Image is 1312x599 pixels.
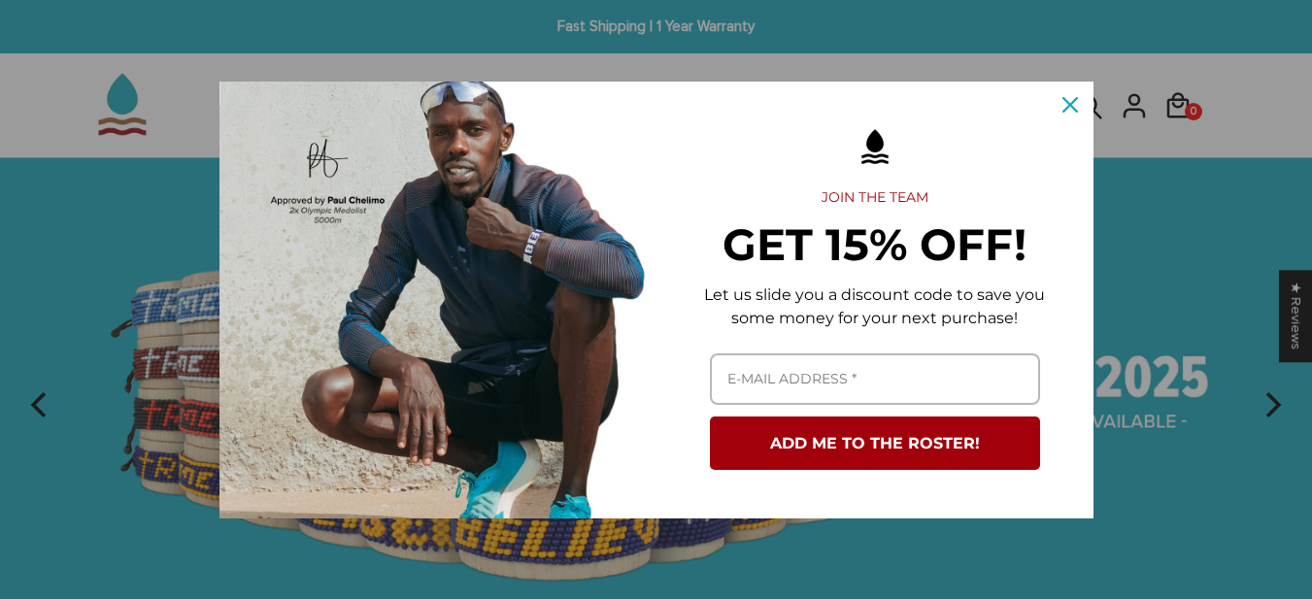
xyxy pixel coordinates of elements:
[1047,82,1093,128] button: Close
[710,416,1040,470] button: ADD ME TO THE ROSTER!
[723,217,1026,271] strong: GET 15% OFF!
[710,353,1040,405] input: Email field
[688,283,1062,330] p: Let us slide you a discount code to save you some money for your next purchase!
[688,189,1062,207] h2: JOIN THE TEAM
[1062,97,1078,113] svg: close icon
